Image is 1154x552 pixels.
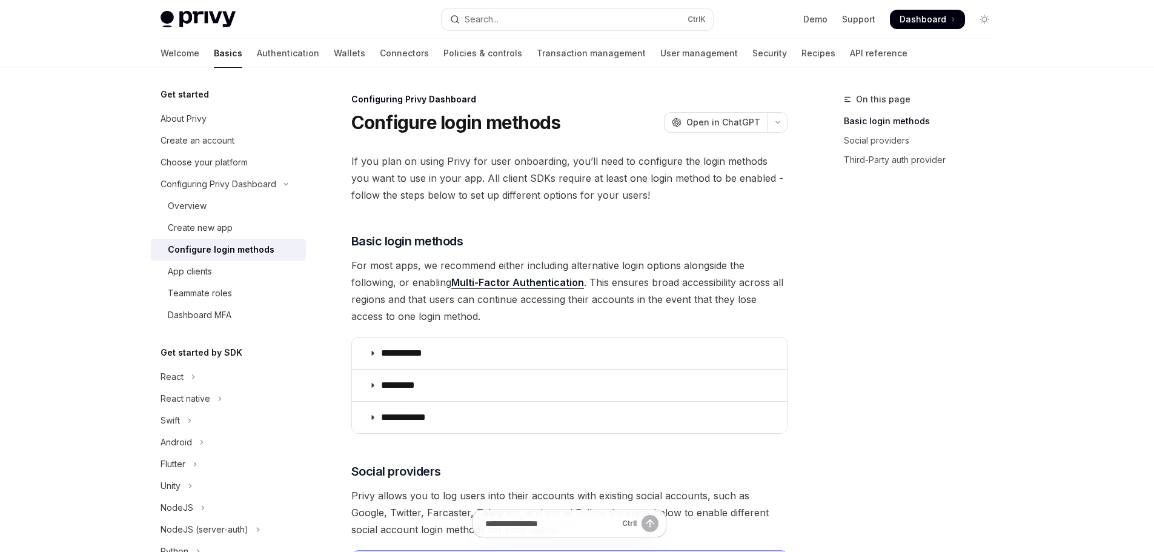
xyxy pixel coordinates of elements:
[842,13,875,25] a: Support
[161,11,236,28] img: light logo
[380,39,429,68] a: Connectors
[642,515,658,532] button: Send message
[686,116,760,128] span: Open in ChatGPT
[161,500,193,515] div: NodeJS
[664,112,768,133] button: Open in ChatGPT
[168,199,207,213] div: Overview
[151,519,306,540] button: Toggle NodeJS (server-auth) section
[151,475,306,497] button: Toggle Unity section
[351,487,788,538] span: Privy allows you to log users into their accounts with existing social accounts, such as Google, ...
[351,463,441,480] span: Social providers
[151,282,306,304] a: Teammate roles
[151,195,306,217] a: Overview
[161,457,185,471] div: Flutter
[151,453,306,475] button: Toggle Flutter section
[351,233,463,250] span: Basic login methods
[151,239,306,261] a: Configure login methods
[688,15,706,24] span: Ctrl K
[161,87,209,102] h5: Get started
[151,431,306,453] button: Toggle Android section
[214,39,242,68] a: Basics
[168,286,232,301] div: Teammate roles
[161,39,199,68] a: Welcome
[151,410,306,431] button: Toggle Swift section
[257,39,319,68] a: Authentication
[151,173,306,195] button: Toggle Configuring Privy Dashboard section
[537,39,646,68] a: Transaction management
[168,264,212,279] div: App clients
[151,130,306,151] a: Create an account
[451,276,584,289] a: Multi-Factor Authentication
[803,13,827,25] a: Demo
[161,133,234,148] div: Create an account
[151,108,306,130] a: About Privy
[161,479,181,493] div: Unity
[660,39,738,68] a: User management
[485,510,617,537] input: Ask a question...
[334,39,365,68] a: Wallets
[161,345,242,360] h5: Get started by SDK
[752,39,787,68] a: Security
[351,111,561,133] h1: Configure login methods
[151,366,306,388] button: Toggle React section
[161,413,180,428] div: Swift
[161,435,192,450] div: Android
[161,391,210,406] div: React native
[900,13,946,25] span: Dashboard
[351,93,788,105] div: Configuring Privy Dashboard
[161,155,248,170] div: Choose your platform
[168,308,231,322] div: Dashboard MFA
[856,92,910,107] span: On this page
[890,10,965,29] a: Dashboard
[161,177,276,191] div: Configuring Privy Dashboard
[351,153,788,204] span: If you plan on using Privy for user onboarding, you’ll need to configure the login methods you wa...
[844,111,1004,131] a: Basic login methods
[351,257,788,325] span: For most apps, we recommend either including alternative login options alongside the following, o...
[168,242,274,257] div: Configure login methods
[168,221,233,235] div: Create new app
[151,497,306,519] button: Toggle NodeJS section
[975,10,994,29] button: Toggle dark mode
[151,304,306,326] a: Dashboard MFA
[161,522,248,537] div: NodeJS (server-auth)
[465,12,499,27] div: Search...
[151,261,306,282] a: App clients
[151,217,306,239] a: Create new app
[850,39,907,68] a: API reference
[443,39,522,68] a: Policies & controls
[801,39,835,68] a: Recipes
[844,150,1004,170] a: Third-Party auth provider
[151,388,306,410] button: Toggle React native section
[161,370,184,384] div: React
[844,131,1004,150] a: Social providers
[161,111,207,126] div: About Privy
[442,8,713,30] button: Open search
[151,151,306,173] a: Choose your platform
